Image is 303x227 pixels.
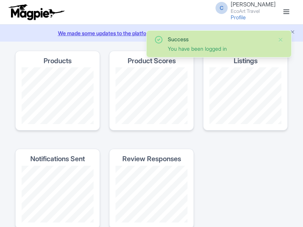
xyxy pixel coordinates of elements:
[168,35,272,43] div: Success
[216,2,228,14] span: C
[231,9,276,14] small: EcoArt Travel
[7,4,66,20] img: logo-ab69f6fb50320c5b225c76a69d11143b.png
[168,45,272,53] div: You have been logged in
[30,155,85,163] h4: Notifications Sent
[231,14,246,20] a: Profile
[278,35,284,44] button: Close
[44,57,72,65] h4: Products
[211,2,276,14] a: C [PERSON_NAME] EcoArt Travel
[290,28,295,37] button: Close announcement
[128,57,176,65] h4: Product Scores
[122,155,181,163] h4: Review Responses
[5,29,298,37] a: We made some updates to the platform. Read more about the new layout
[231,1,276,8] span: [PERSON_NAME]
[234,57,258,65] h4: Listings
